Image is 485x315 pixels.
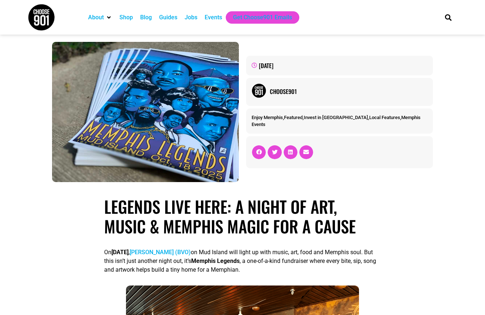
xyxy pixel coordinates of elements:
span: , , , , [252,115,421,127]
div: Search [442,11,454,23]
div: Share on linkedin [284,145,297,159]
a: Events [205,13,222,22]
span: , on Mud Island will light up with music, art, food and Memphis soul. But this isn’t just another... [104,249,373,264]
b: Memphis Legends [191,257,240,264]
span: On [104,249,111,256]
div: Share on email [299,145,313,159]
a: Enjoy Memphis [252,115,283,120]
a: Shop [119,13,133,22]
div: Share on facebook [252,145,266,159]
time: [DATE] [259,61,273,70]
a: About [88,13,104,22]
a: Jobs [185,13,197,22]
b: [DATE] [111,249,129,256]
img: Picture of Choose901 [252,83,266,98]
div: Share on twitter [268,145,281,159]
a: Blog [140,13,152,22]
a: Local Features [369,115,400,120]
a: Invest in [GEOGRAPHIC_DATA] [304,115,368,120]
a: Choose901 [270,87,427,96]
div: About [84,11,116,24]
a: Get Choose901 Emails [233,13,292,22]
nav: Main nav [84,11,433,24]
a: Guides [159,13,177,22]
a: [PERSON_NAME] (BVO) [130,249,191,256]
a: Featured [284,115,303,120]
h1: LEGENDS LIVE HERE: A NIGHT OF ART, MUSIC & MEMPHIS MAGIC FOR A CAUSE [104,197,380,236]
span: , a one-of-a-kind fundraiser where every bite, sip, song and artwork helps build a tiny home for ... [104,257,376,273]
